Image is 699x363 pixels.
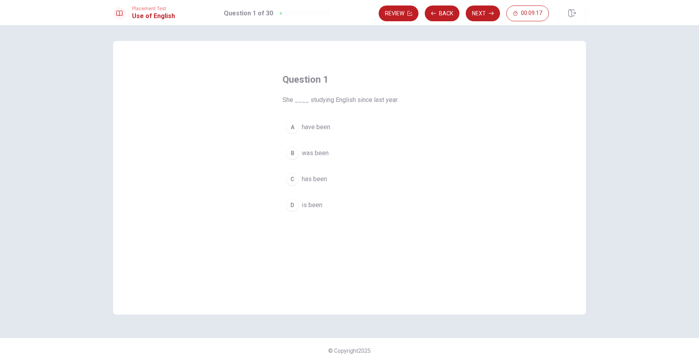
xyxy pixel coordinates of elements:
button: Chas been [283,169,416,189]
span: was been [302,148,329,158]
button: Bwas been [283,143,416,163]
span: have been [302,122,330,132]
span: Placement Test [132,6,175,11]
button: 00:09:17 [506,6,549,21]
div: B [286,147,299,159]
button: Ahave been [283,117,416,137]
span: 00:09:17 [521,10,542,17]
button: Dis been [283,195,416,215]
span: She ____ studying English since last year. [283,95,416,105]
button: Back [425,6,459,21]
span: © Copyright 2025 [328,348,371,354]
div: D [286,199,299,211]
div: C [286,173,299,185]
button: Next [466,6,500,21]
div: A [286,121,299,133]
h1: Use of English [132,11,175,21]
span: is been [302,200,322,210]
h4: Question 1 [283,73,416,86]
span: has been [302,174,327,184]
button: Review [379,6,418,21]
h1: Question 1 of 30 [224,9,273,18]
